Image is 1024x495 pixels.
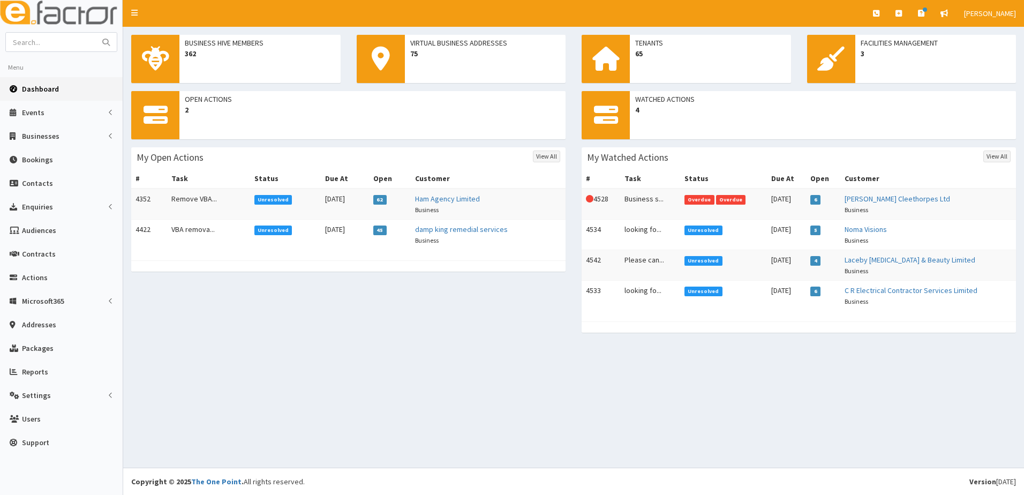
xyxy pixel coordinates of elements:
[22,178,53,188] span: Contacts
[167,220,250,250] td: VBA remova...
[321,220,369,250] td: [DATE]
[22,155,53,164] span: Bookings
[22,367,48,377] span: Reports
[845,224,887,234] a: Noma Visions
[22,391,51,400] span: Settings
[321,189,369,220] td: [DATE]
[582,169,620,189] th: #
[369,169,411,189] th: Open
[22,273,48,282] span: Actions
[167,169,250,189] th: Task
[22,84,59,94] span: Dashboard
[684,287,722,296] span: Unresolved
[840,169,1016,189] th: Customer
[620,220,680,250] td: looking fo...
[620,169,680,189] th: Task
[415,206,439,214] small: Business
[810,287,820,296] span: 6
[635,37,786,48] span: Tenants
[185,94,560,104] span: Open Actions
[22,202,53,212] span: Enquiries
[22,414,41,424] span: Users
[411,169,566,189] th: Customer
[635,94,1011,104] span: Watched Actions
[969,476,1016,487] div: [DATE]
[969,477,996,486] b: Version
[137,153,204,162] h3: My Open Actions
[845,297,868,305] small: Business
[586,195,593,202] i: This Action is overdue!
[582,281,620,311] td: 4533
[767,281,806,311] td: [DATE]
[22,131,59,141] span: Businesses
[806,169,840,189] th: Open
[810,256,820,266] span: 4
[22,438,49,447] span: Support
[983,151,1011,162] a: View All
[767,220,806,250] td: [DATE]
[810,226,820,235] span: 5
[767,250,806,281] td: [DATE]
[410,37,561,48] span: Virtual Business Addresses
[250,169,321,189] th: Status
[620,250,680,281] td: Please can...
[185,104,560,115] span: 2
[861,37,1011,48] span: Facilities Management
[620,189,680,220] td: Business s...
[22,108,44,117] span: Events
[191,477,242,486] a: The One Point
[254,195,292,205] span: Unresolved
[810,195,820,205] span: 6
[845,286,977,295] a: C R Electrical Contractor Services Limited
[131,189,167,220] td: 4352
[22,296,64,306] span: Microsoft365
[582,189,620,220] td: 4528
[964,9,1016,18] span: [PERSON_NAME]
[373,195,387,205] span: 62
[635,48,786,59] span: 65
[684,195,714,205] span: Overdue
[22,249,56,259] span: Contracts
[254,226,292,235] span: Unresolved
[533,151,560,162] a: View All
[845,267,868,275] small: Business
[22,226,56,235] span: Audiences
[716,195,746,205] span: Overdue
[845,194,950,204] a: [PERSON_NAME] Cleethorpes Ltd
[415,224,508,234] a: damp king remedial services
[167,189,250,220] td: Remove VBA...
[185,37,335,48] span: Business Hive Members
[131,220,167,250] td: 4422
[635,104,1011,115] span: 4
[410,48,561,59] span: 75
[22,343,54,353] span: Packages
[131,477,244,486] strong: Copyright © 2025 .
[131,169,167,189] th: #
[185,48,335,59] span: 362
[845,255,975,265] a: Laceby [MEDICAL_DATA] & Beauty Limited
[684,226,722,235] span: Unresolved
[680,169,767,189] th: Status
[684,256,722,266] span: Unresolved
[373,226,387,235] span: 45
[415,194,480,204] a: Ham Agency Limited
[587,153,668,162] h3: My Watched Actions
[6,33,96,51] input: Search...
[845,206,868,214] small: Business
[767,169,806,189] th: Due At
[845,236,868,244] small: Business
[22,320,56,329] span: Addresses
[415,236,439,244] small: Business
[861,48,1011,59] span: 3
[620,281,680,311] td: looking fo...
[582,220,620,250] td: 4534
[582,250,620,281] td: 4542
[767,189,806,220] td: [DATE]
[321,169,369,189] th: Due At
[123,468,1024,495] footer: All rights reserved.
